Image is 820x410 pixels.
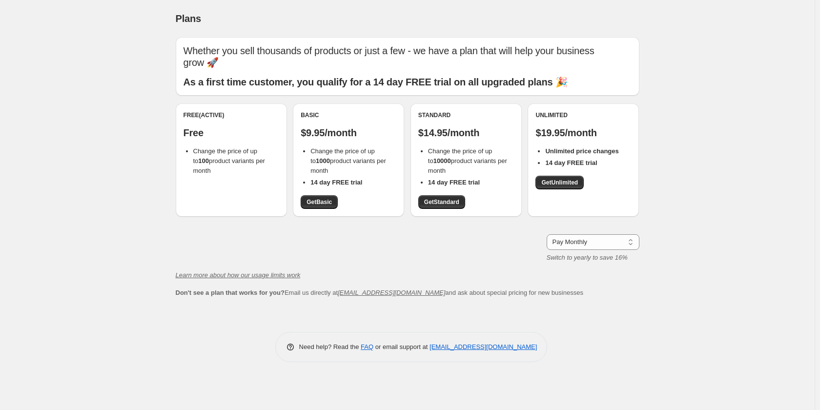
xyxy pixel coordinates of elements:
a: GetStandard [418,195,465,209]
span: Get Unlimited [541,179,578,186]
p: $9.95/month [301,127,396,139]
span: Email us directly at and ask about special pricing for new businesses [176,289,583,296]
div: Unlimited [535,111,631,119]
span: Change the price of up to product variants per month [310,147,386,174]
a: [EMAIL_ADDRESS][DOMAIN_NAME] [430,343,537,350]
a: FAQ [361,343,373,350]
a: Learn more about how our usage limits work [176,271,301,279]
div: Standard [418,111,514,119]
p: Free [184,127,279,139]
span: Change the price of up to product variants per month [428,147,507,174]
b: Don't see a plan that works for you? [176,289,285,296]
span: Plans [176,13,201,24]
a: GetUnlimited [535,176,584,189]
div: Free (Active) [184,111,279,119]
b: 100 [198,157,209,164]
div: Basic [301,111,396,119]
p: $19.95/month [535,127,631,139]
b: 1000 [316,157,330,164]
b: Unlimited price changes [545,147,618,155]
span: Need help? Read the [299,343,361,350]
a: GetBasic [301,195,338,209]
span: Change the price of up to product variants per month [193,147,265,174]
p: Whether you sell thousands of products or just a few - we have a plan that will help your busines... [184,45,632,68]
b: 10000 [433,157,451,164]
a: [EMAIL_ADDRESS][DOMAIN_NAME] [338,289,445,296]
i: Switch to yearly to save 16% [547,254,628,261]
b: 14 day FREE trial [545,159,597,166]
b: 14 day FREE trial [428,179,480,186]
b: As a first time customer, you qualify for a 14 day FREE trial on all upgraded plans 🎉 [184,77,568,87]
span: or email support at [373,343,430,350]
b: 14 day FREE trial [310,179,362,186]
p: $14.95/month [418,127,514,139]
span: Get Basic [307,198,332,206]
span: Get Standard [424,198,459,206]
